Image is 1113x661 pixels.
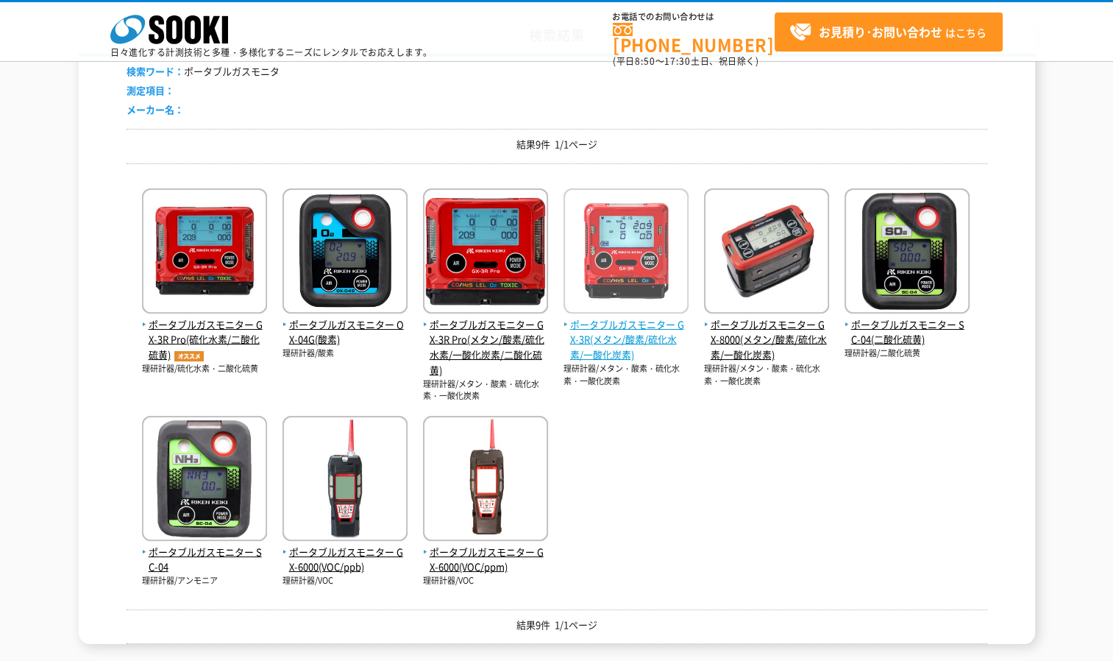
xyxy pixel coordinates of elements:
img: SC-04 [142,416,267,545]
span: ポータブルガスモニター GX-3R Pro(硫化水素/二酸化硫黄) [142,317,267,363]
a: ポータブルガスモニター SC-04 [142,529,267,575]
img: GX-6000(VOC/ppm) [423,416,548,545]
p: 理研計器/アンモニア [142,575,267,587]
img: OX-04G(酸素) [282,188,408,317]
span: お電話でのお問い合わせは [613,13,775,21]
span: ポータブルガスモニター GX-6000(VOC/ppb) [282,545,408,576]
p: 結果9件 1/1ページ [127,618,987,633]
p: 日々進化する計測技術と多種・多様化するニーズにレンタルでお応えします。 [110,48,433,57]
span: 17:30 [664,54,691,68]
strong: お見積り･お問い合わせ [819,23,942,40]
img: GX-8000(メタン/酸素/硫化水素/一酸化炭素) [704,188,829,317]
span: 測定項目： [127,83,174,97]
a: ポータブルガスモニター GX-3R Pro(硫化水素/二酸化硫黄)オススメ [142,302,267,363]
span: ポータブルガスモニター GX-6000(VOC/ppm) [423,545,548,576]
span: 検索ワード： [127,64,184,78]
span: ポータブルガスモニター GX-8000(メタン/酸素/硫化水素/一酸化炭素) [704,317,829,363]
img: SC-04(二酸化硫黄) [844,188,970,317]
p: 理研計器/二酸化硫黄 [844,347,970,360]
img: オススメ [171,351,207,361]
span: ポータブルガスモニター SC-04(二酸化硫黄) [844,317,970,348]
a: ポータブルガスモニター OX-04G(酸素) [282,302,408,347]
p: 理研計器/酸素 [282,347,408,360]
a: ポータブルガスモニター GX-6000(VOC/ppm) [423,529,548,575]
p: 理研計器/メタン・酸素・硫化水素・一酸化炭素 [563,363,689,387]
img: GX-3R Pro(硫化水素/二酸化硫黄) [142,188,267,317]
span: (平日 ～ 土日、祝日除く) [613,54,758,68]
span: ポータブルガスモニター OX-04G(酸素) [282,317,408,348]
a: ポータブルガスモニター GX-3R Pro(メタン/酸素/硫化水素/一酸化炭素/二酸化硫黄) [423,302,548,378]
p: 結果9件 1/1ページ [127,137,987,152]
span: ポータブルガスモニター SC-04 [142,545,267,576]
a: ポータブルガスモニター GX-3R(メタン/酸素/硫化水素/一酸化炭素) [563,302,689,363]
p: 理研計器/VOC [423,575,548,587]
a: ポータブルガスモニター SC-04(二酸化硫黄) [844,302,970,347]
a: お見積り･お問い合わせはこちら [775,13,1003,52]
a: [PHONE_NUMBER] [613,23,775,53]
span: 8:50 [635,54,655,68]
img: GX-3R(メタン/酸素/硫化水素/一酸化炭素) [563,188,689,317]
li: ポータブルガスモニタ [127,64,280,79]
a: ポータブルガスモニター GX-6000(VOC/ppb) [282,529,408,575]
p: 理研計器/VOC [282,575,408,587]
p: 理研計器/メタン・酸素・硫化水素・一酸化炭素 [423,378,548,403]
span: メーカー名： [127,102,184,116]
p: 理研計器/メタン・酸素・硫化水素・一酸化炭素 [704,363,829,387]
img: GX-6000(VOC/ppb) [282,416,408,545]
p: 理研計器/硫化水素・二酸化硫黄 [142,363,267,375]
span: はこちら [789,21,986,43]
span: ポータブルガスモニター GX-3R(メタン/酸素/硫化水素/一酸化炭素) [563,317,689,363]
span: ポータブルガスモニター GX-3R Pro(メタン/酸素/硫化水素/一酸化炭素/二酸化硫黄) [423,317,548,378]
img: GX-3R Pro(メタン/酸素/硫化水素/一酸化炭素/二酸化硫黄) [423,188,548,317]
a: ポータブルガスモニター GX-8000(メタン/酸素/硫化水素/一酸化炭素) [704,302,829,363]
